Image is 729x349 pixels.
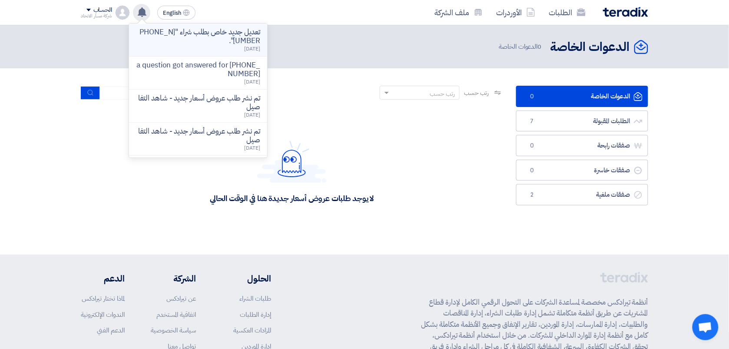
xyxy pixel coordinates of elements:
a: الطلبات [542,2,593,23]
a: الندوات الإلكترونية [81,310,125,319]
a: الدعوات الخاصة0 [516,86,648,107]
p: تم نشر طلب عروض أسعار جديد - شاهد التفاصيل [136,127,260,144]
span: 0 [527,141,537,150]
img: Teradix logo [603,7,648,17]
a: صفقات خاسرة0 [516,160,648,181]
span: 0 [538,42,542,51]
div: شركة مسار الاتحاد [81,13,113,18]
button: English [157,6,196,20]
a: اتفاقية المستخدم [156,310,196,319]
a: سياسة الخصوصية [151,326,196,335]
span: [DATE] [245,78,260,86]
a: إدارة الطلبات [240,310,271,319]
a: دردشة مفتوحة [693,314,719,340]
span: 0 [527,166,537,175]
div: رتب حسب [430,89,455,98]
input: ابحث بعنوان أو رقم الطلب [100,87,222,100]
a: صفقات ملغية2 [516,184,648,205]
li: الدعم [81,272,125,285]
span: [DATE] [245,45,260,53]
a: المزادات العكسية [233,326,271,335]
a: عن تيرادكس [166,294,196,303]
a: لماذا تختار تيرادكس [82,294,125,303]
a: الدعم الفني [97,326,125,335]
p: a question got answered for [PHONE_NUMBER] [136,61,260,78]
li: الشركة [151,272,196,285]
img: Hello [257,141,327,183]
span: رتب حسب [464,88,489,97]
span: 7 [527,117,537,126]
p: تعديل جديد خاص بطلب شراء "[PHONE_NUMBER]". [136,28,260,45]
span: 2 [527,191,537,199]
a: الأوردرات [490,2,542,23]
img: profile_test.png [116,6,129,20]
li: الحلول [222,272,271,285]
span: [DATE] [245,144,260,152]
span: [DATE] [245,111,260,119]
p: تم نشر طلب عروض أسعار جديد - شاهد التفاصيل [136,94,260,111]
span: الدعوات الخاصة [499,42,543,52]
span: 0 [527,92,537,101]
div: الحساب [93,7,112,14]
a: ملف الشركة [428,2,490,23]
a: صفقات رابحة0 [516,135,648,156]
div: لا يوجد طلبات عروض أسعار جديدة هنا في الوقت الحالي [210,193,374,203]
h2: الدعوات الخاصة [550,39,630,56]
a: طلبات الشراء [239,294,271,303]
a: الطلبات المقبولة7 [516,111,648,132]
span: English [163,10,181,16]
